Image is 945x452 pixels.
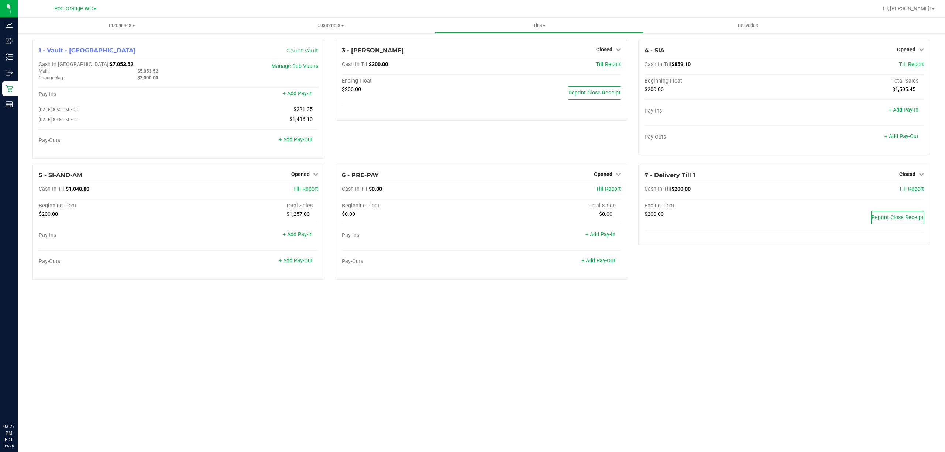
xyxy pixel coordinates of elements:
[645,172,695,179] span: 7 - Delivery Till 1
[884,133,918,139] a: + Add Pay-Out
[39,61,110,68] span: Cash In [GEOGRAPHIC_DATA]:
[7,393,30,415] iframe: Resource center
[39,203,178,209] div: Beginning Float
[271,63,318,69] a: Manage Sub-Vaults
[293,186,318,192] span: Till Report
[342,61,369,68] span: Cash In Till
[6,21,13,29] inline-svg: Analytics
[286,211,310,217] span: $1,257.00
[899,186,924,192] span: Till Report
[39,69,50,74] span: Main:
[279,137,313,143] a: + Add Pay-Out
[6,37,13,45] inline-svg: Inbound
[39,75,64,80] span: Change Bag:
[6,69,13,76] inline-svg: Outbound
[369,186,382,192] span: $0.00
[286,47,318,54] a: Count Vault
[227,22,434,29] span: Customers
[645,211,664,217] span: $200.00
[645,134,784,141] div: Pay-Outs
[435,22,643,29] span: Tills
[784,78,924,84] div: Total Sales
[54,6,93,12] span: Port Orange WC
[342,211,355,217] span: $0.00
[481,203,621,209] div: Total Sales
[645,108,784,114] div: Pay-Ins
[671,186,691,192] span: $200.00
[39,211,58,217] span: $200.00
[39,258,178,265] div: Pay-Outs
[897,46,915,52] span: Opened
[283,231,313,238] a: + Add Pay-In
[892,86,915,93] span: $1,505.45
[899,61,924,68] span: Till Report
[342,47,404,54] span: 3 - [PERSON_NAME]
[645,47,664,54] span: 4 - SIA
[289,116,313,123] span: $1,436.10
[39,47,135,54] span: 1 - Vault - [GEOGRAPHIC_DATA]
[581,258,615,264] a: + Add Pay-Out
[110,61,133,68] span: $7,053.52
[594,171,612,177] span: Opened
[599,211,612,217] span: $0.00
[596,46,612,52] span: Closed
[291,171,310,177] span: Opened
[671,61,691,68] span: $859.10
[3,443,14,449] p: 09/25
[66,186,89,192] span: $1,048.80
[728,22,768,29] span: Deliveries
[6,85,13,92] inline-svg: Retail
[39,232,178,239] div: Pay-Ins
[39,117,78,122] span: [DATE] 8:48 PM EDT
[293,106,313,113] span: $221.35
[645,78,784,84] div: Beginning Float
[342,232,481,239] div: Pay-Ins
[872,214,924,221] span: Reprint Close Receipt
[645,186,671,192] span: Cash In Till
[342,258,481,265] div: Pay-Outs
[137,68,158,74] span: $5,053.52
[342,186,369,192] span: Cash In Till
[6,53,13,61] inline-svg: Inventory
[279,258,313,264] a: + Add Pay-Out
[342,203,481,209] div: Beginning Float
[645,203,784,209] div: Ending Float
[585,231,615,238] a: + Add Pay-In
[283,90,313,97] a: + Add Pay-In
[568,90,621,96] span: Reprint Close Receipt
[39,186,66,192] span: Cash In Till
[342,78,481,84] div: Ending Float
[18,22,226,29] span: Purchases
[137,75,158,80] span: $2,000.00
[596,61,621,68] span: Till Report
[39,91,178,98] div: Pay-Ins
[369,61,388,68] span: $200.00
[39,137,178,144] div: Pay-Outs
[596,186,621,192] span: Till Report
[342,172,379,179] span: 6 - PRE-PAY
[39,107,78,112] span: [DATE] 8:52 PM EDT
[645,61,671,68] span: Cash In Till
[6,101,13,108] inline-svg: Reports
[889,107,918,113] a: + Add Pay-In
[883,6,931,11] span: Hi, [PERSON_NAME]!
[39,172,82,179] span: 5 - SI-AND-AM
[645,86,664,93] span: $200.00
[342,86,361,93] span: $200.00
[3,423,14,443] p: 03:27 PM EDT
[178,203,318,209] div: Total Sales
[899,171,915,177] span: Closed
